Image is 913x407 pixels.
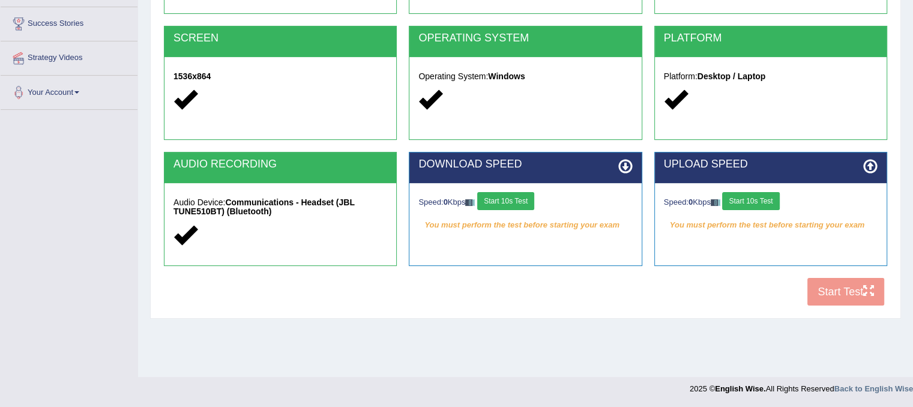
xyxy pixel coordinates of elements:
[477,192,534,210] button: Start 10s Test
[689,197,693,207] strong: 0
[698,71,766,81] strong: Desktop / Laptop
[418,32,632,44] h2: OPERATING SYSTEM
[664,32,878,44] h2: PLATFORM
[664,158,878,170] h2: UPLOAD SPEED
[465,199,475,206] img: ajax-loader-fb-connection.gif
[444,197,448,207] strong: 0
[418,192,632,213] div: Speed: Kbps
[664,216,878,234] em: You must perform the test before starting your exam
[173,158,387,170] h2: AUDIO RECORDING
[418,72,632,81] h5: Operating System:
[834,384,913,393] a: Back to English Wise
[173,197,355,216] strong: Communications - Headset (JBL TUNE510BT) (Bluetooth)
[664,72,878,81] h5: Platform:
[173,71,211,81] strong: 1536x864
[488,71,525,81] strong: Windows
[173,198,387,217] h5: Audio Device:
[1,76,137,106] a: Your Account
[418,216,632,234] em: You must perform the test before starting your exam
[715,384,765,393] strong: English Wise.
[722,192,779,210] button: Start 10s Test
[690,377,913,394] div: 2025 © All Rights Reserved
[418,158,632,170] h2: DOWNLOAD SPEED
[173,32,387,44] h2: SCREEN
[1,41,137,71] a: Strategy Videos
[711,199,720,206] img: ajax-loader-fb-connection.gif
[1,7,137,37] a: Success Stories
[664,192,878,213] div: Speed: Kbps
